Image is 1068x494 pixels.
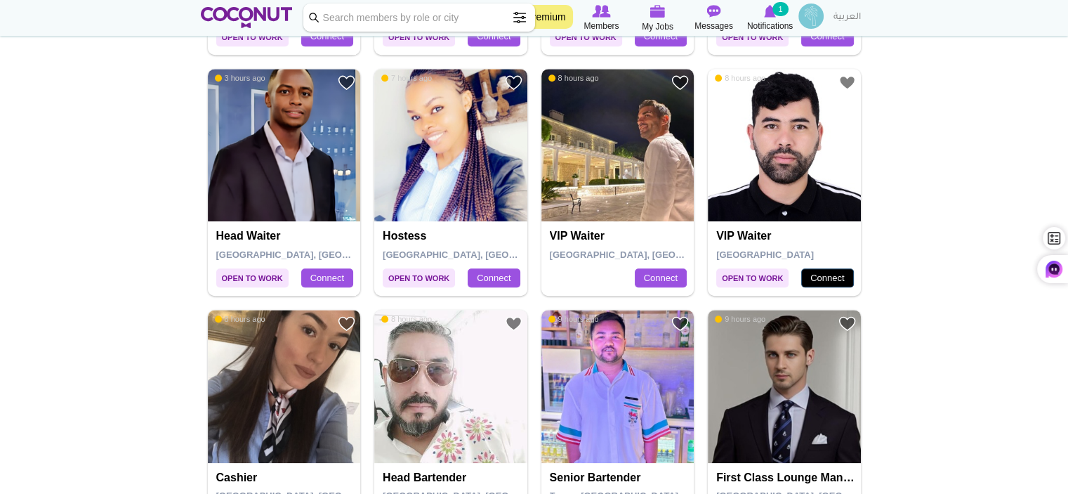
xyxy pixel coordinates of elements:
h4: Hostess [383,230,522,242]
span: 9 hours ago [548,314,599,324]
span: 8 hours ago [215,314,265,324]
a: Connect [635,27,687,46]
h4: First Class Lounge Manager [716,472,856,484]
span: 7 hours ago [381,73,432,83]
a: My Jobs My Jobs [630,4,686,34]
h4: Head Waiter [216,230,356,242]
a: Connect [468,268,520,288]
span: [GEOGRAPHIC_DATA], [GEOGRAPHIC_DATA] [383,249,583,260]
a: العربية [826,4,868,32]
h4: Head Bartender [383,472,522,484]
a: Messages Messages [686,4,742,33]
a: Connect [801,27,853,46]
h4: Cashier [216,472,356,484]
span: 3 hours ago [215,73,265,83]
span: Members [584,19,619,33]
span: [GEOGRAPHIC_DATA] [716,249,814,260]
span: [GEOGRAPHIC_DATA], [GEOGRAPHIC_DATA] [550,249,750,260]
span: My Jobs [642,20,673,34]
img: Browse Members [592,5,610,18]
span: Open to Work [550,27,622,46]
a: Add to Favourites [838,315,856,332]
img: Messages [707,5,721,18]
a: Add to Favourites [338,315,355,332]
span: Open to Work [716,27,789,46]
a: Connect [301,27,353,46]
a: Add to Favourites [671,74,689,91]
small: 1 [772,2,788,16]
span: Open to Work [716,268,789,287]
span: Open to Work [216,27,289,46]
a: Connect [468,27,520,46]
a: Add to Favourites [838,74,856,91]
h4: VIP waiter [550,230,690,242]
span: Open to Work [216,268,289,287]
img: Notifications [764,5,776,18]
h4: VIP waiter [716,230,856,242]
a: Connect [301,268,353,288]
span: 8 hours ago [548,73,599,83]
a: Add to Favourites [505,315,522,332]
span: Notifications [747,19,793,33]
span: 8 hours ago [715,73,765,83]
a: Add to Favourites [338,74,355,91]
span: Messages [694,19,733,33]
h4: Senior Bartender [550,472,690,484]
span: [GEOGRAPHIC_DATA], [GEOGRAPHIC_DATA] [216,249,416,260]
a: Browse Members Members [574,4,630,33]
img: My Jobs [650,5,666,18]
img: Home [201,7,293,28]
a: Add to Favourites [671,315,689,332]
a: Add to Favourites [505,74,522,91]
a: Connect [801,268,853,288]
input: Search members by role or city [303,4,535,32]
span: Open to Work [383,27,455,46]
a: Notifications Notifications 1 [742,4,798,33]
a: Go Premium [503,5,573,29]
span: 8 hours ago [381,314,432,324]
span: Open to Work [383,268,455,287]
span: 9 hours ago [715,314,765,324]
a: Connect [635,268,687,288]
